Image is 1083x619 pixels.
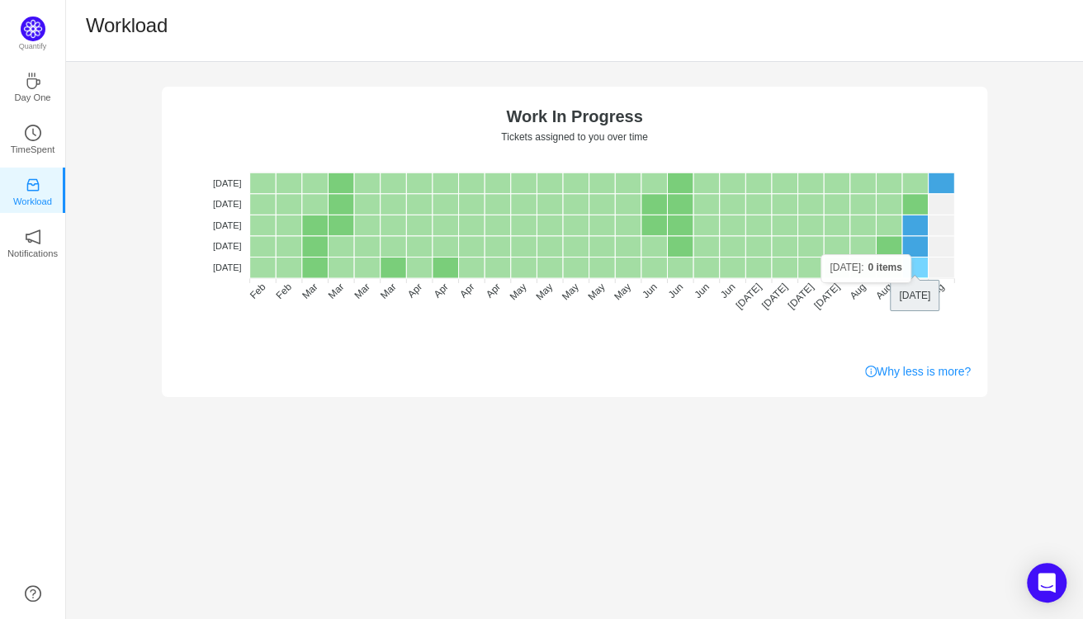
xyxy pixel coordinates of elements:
[847,281,868,301] tspan: Aug
[865,363,971,380] a: Why less is more?
[25,229,41,245] i: icon: notification
[213,220,242,230] tspan: [DATE]
[25,78,41,94] a: icon: coffeeDay One
[666,281,686,300] tspan: Jun
[213,199,242,209] tspan: [DATE]
[692,281,712,300] tspan: Jun
[640,281,660,300] tspan: Jun
[7,246,58,261] p: Notifications
[19,41,47,53] p: Quantify
[405,281,424,300] tspan: Apr
[457,281,476,300] tspan: Apr
[759,281,790,311] tspan: [DATE]
[25,182,41,198] a: icon: inboxWorkload
[925,281,946,301] tspan: Aug
[86,13,168,38] h1: Workload
[11,142,55,157] p: TimeSpent
[900,281,920,301] tspan: Aug
[501,131,648,143] text: Tickets assigned to you over time
[25,125,41,141] i: icon: clock-circle
[25,585,41,602] a: icon: question-circle
[21,17,45,41] img: Quantify
[865,366,877,377] i: icon: info-circle
[873,281,894,301] tspan: Aug
[25,73,41,89] i: icon: coffee
[248,281,268,301] tspan: Feb
[560,281,581,302] tspan: May
[432,281,451,300] tspan: Apr
[352,281,372,301] tspan: Mar
[733,281,764,311] tspan: [DATE]
[300,281,320,301] tspan: Mar
[811,281,842,311] tspan: [DATE]
[274,281,295,301] tspan: Feb
[718,281,738,300] tspan: Jun
[213,178,242,188] tspan: [DATE]
[213,241,242,251] tspan: [DATE]
[378,281,399,301] tspan: Mar
[326,281,347,301] tspan: Mar
[612,281,633,302] tspan: May
[25,234,41,250] a: icon: notificationNotifications
[1027,563,1066,602] div: Open Intercom Messenger
[213,262,242,272] tspan: [DATE]
[14,90,50,105] p: Day One
[25,177,41,193] i: icon: inbox
[25,130,41,146] a: icon: clock-circleTimeSpent
[13,194,52,209] p: Workload
[484,281,503,300] tspan: Apr
[506,107,642,125] text: Work In Progress
[585,281,607,302] tspan: May
[508,281,529,302] tspan: May
[533,281,555,302] tspan: May
[786,281,816,311] tspan: [DATE]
